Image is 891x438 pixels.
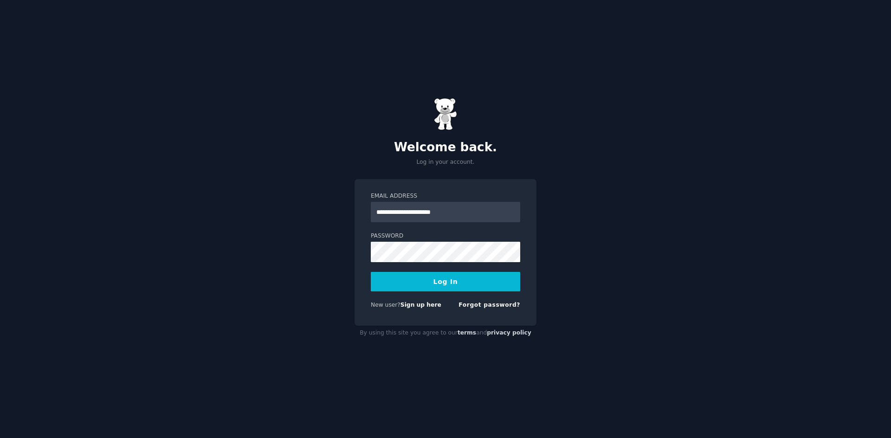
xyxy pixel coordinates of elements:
[355,326,536,341] div: By using this site you agree to our and
[458,329,476,336] a: terms
[434,98,457,130] img: Gummy Bear
[371,232,520,240] label: Password
[371,192,520,200] label: Email Address
[355,140,536,155] h2: Welcome back.
[371,302,400,308] span: New user?
[400,302,441,308] a: Sign up here
[355,158,536,167] p: Log in your account.
[371,272,520,291] button: Log In
[458,302,520,308] a: Forgot password?
[487,329,531,336] a: privacy policy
